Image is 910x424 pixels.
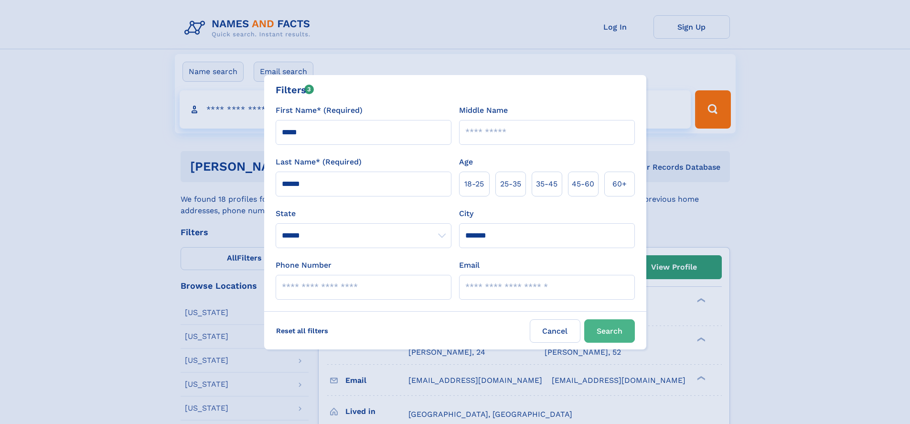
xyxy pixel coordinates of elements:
[276,105,363,116] label: First Name* (Required)
[459,156,473,168] label: Age
[459,105,508,116] label: Middle Name
[464,178,484,190] span: 18‑25
[530,319,580,343] label: Cancel
[276,260,332,271] label: Phone Number
[536,178,557,190] span: 35‑45
[612,178,627,190] span: 60+
[500,178,521,190] span: 25‑35
[572,178,594,190] span: 45‑60
[276,156,362,168] label: Last Name* (Required)
[584,319,635,343] button: Search
[276,83,314,97] div: Filters
[459,260,480,271] label: Email
[270,319,334,342] label: Reset all filters
[276,208,451,219] label: State
[459,208,473,219] label: City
